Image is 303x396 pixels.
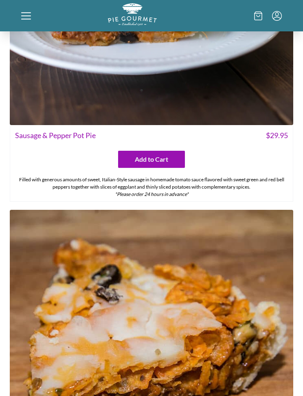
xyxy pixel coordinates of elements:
img: logo [108,3,157,26]
button: Add to Cart [118,151,185,168]
span: Sausage & Pepper Pot Pie [15,130,96,141]
div: Filled with generous amounts of sweet, Italian-Style sausage in homemade tomato sauce flavored wi... [10,173,293,201]
em: *Please order 24 hours in advance* [115,191,189,197]
span: Add to Cart [135,154,168,164]
a: Logo [108,19,157,27]
span: $ 29.95 [266,130,288,141]
button: Menu [272,11,282,21]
